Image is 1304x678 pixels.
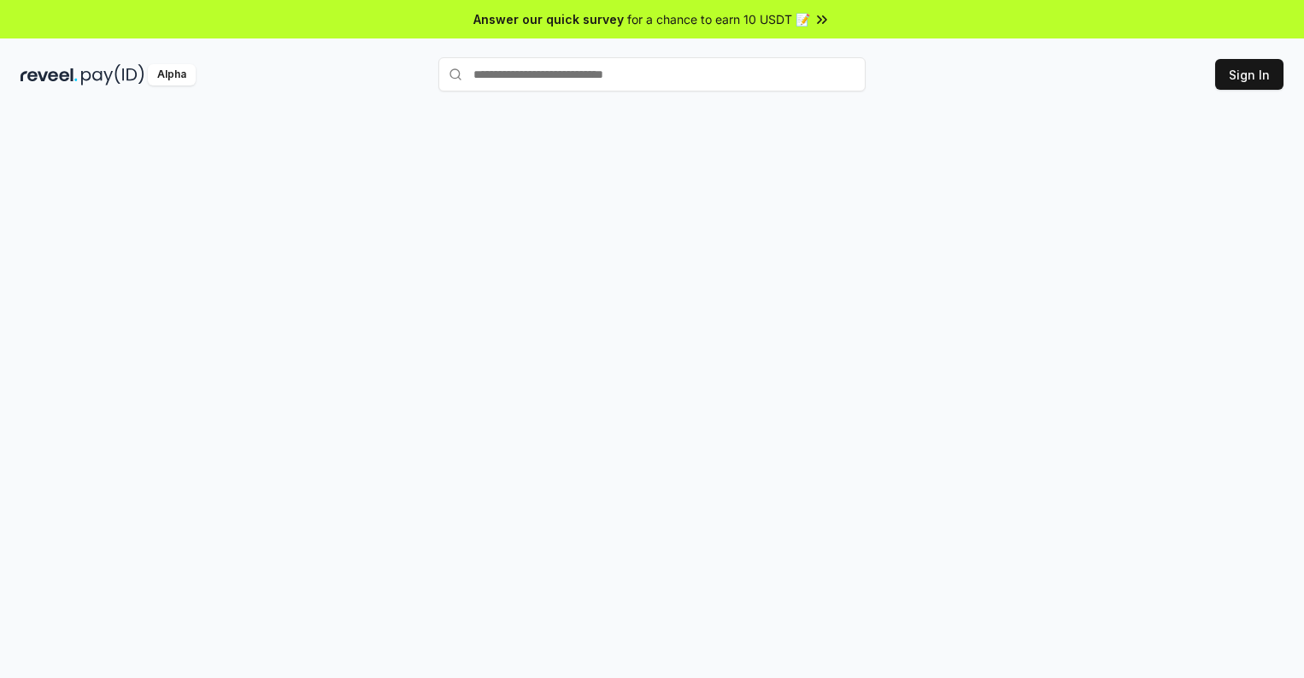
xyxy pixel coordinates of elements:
[627,10,810,28] span: for a chance to earn 10 USDT 📝
[21,64,78,85] img: reveel_dark
[1215,59,1283,90] button: Sign In
[148,64,196,85] div: Alpha
[473,10,624,28] span: Answer our quick survey
[81,64,144,85] img: pay_id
